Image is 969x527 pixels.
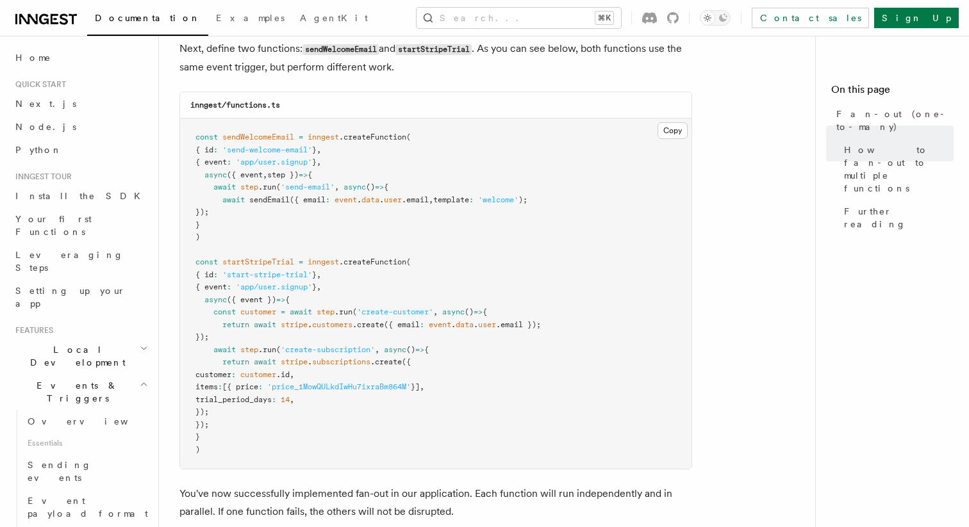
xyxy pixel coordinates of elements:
span: 'start-stripe-trial' [222,270,312,279]
button: Events & Triggers [10,374,151,410]
span: .create [352,320,384,329]
span: : [227,282,231,291]
span: await [254,357,276,366]
span: user [478,320,496,329]
span: ({ event }) [227,295,276,304]
span: .run [335,307,352,316]
span: , [335,182,339,191]
span: 'create-subscription' [281,345,375,354]
span: , [317,145,321,154]
span: items [195,382,218,391]
span: sendEmail [249,195,290,204]
a: Contact sales [752,8,869,28]
span: } [312,145,317,154]
span: customer [240,307,276,316]
span: data [361,195,379,204]
span: 'app/user.signup' [236,282,312,291]
span: step [317,307,335,316]
span: async [384,345,406,354]
a: Sending events [22,453,151,489]
span: Install the SDK [15,191,148,201]
button: Local Development [10,338,151,374]
span: user [384,195,402,204]
span: : [326,195,330,204]
span: Node.js [15,122,76,132]
span: => [474,307,483,316]
span: ( [276,182,281,191]
span: await [213,345,236,354]
span: inngest [308,257,339,266]
span: { id [195,270,213,279]
span: : [420,320,424,329]
span: } [312,158,317,166]
span: customer [195,370,231,379]
span: .email [402,195,429,204]
span: const [195,133,218,142]
span: template [433,195,469,204]
span: subscriptions [312,357,370,366]
span: step [240,182,258,191]
span: Sending events [28,460,92,483]
span: 'price_1MowQULkdIwHu7ixraBm864M' [267,382,411,391]
span: How to fan-out to multiple functions [844,143,954,195]
h4: On this page [831,82,954,102]
span: customers [312,320,352,329]
span: = [299,133,303,142]
span: Your first Functions [15,214,92,237]
span: Overview [28,416,160,426]
span: ( [406,257,411,266]
span: } [312,270,317,279]
span: 'welcome' [478,195,518,204]
span: .createFunction [339,133,406,142]
span: () [465,307,474,316]
span: const [195,257,218,266]
span: , [433,307,438,316]
span: const [213,307,236,316]
a: Examples [208,4,292,35]
span: ( [406,133,411,142]
a: Sign Up [874,8,959,28]
span: ( [276,345,281,354]
span: , [290,395,294,404]
span: startStripeTrial [222,257,294,266]
button: Copy [658,122,688,139]
a: Further reading [839,200,954,236]
a: Documentation [87,4,208,36]
span: { [384,182,388,191]
span: Examples [216,13,285,23]
span: Essentials [22,433,151,453]
a: Next.js [10,92,151,115]
a: Your first Functions [10,207,151,243]
span: 'send-email' [281,182,335,191]
span: . [379,195,384,204]
p: You've now successfully implemented fan-out in our application. Each function will run independen... [179,485,692,521]
span: , [429,195,433,204]
span: = [281,307,285,316]
span: () [366,182,375,191]
span: ); [518,195,527,204]
span: ({ email [384,320,420,329]
span: }); [195,332,209,341]
span: Event payload format [28,496,148,519]
span: Fan-out (one-to-many) [836,108,954,133]
span: async [442,307,465,316]
span: { event [195,282,227,291]
a: Event payload format [22,489,151,525]
span: . [357,195,361,204]
span: trial_period_days [195,395,272,404]
span: . [308,357,312,366]
span: => [415,345,424,354]
span: Features [10,325,53,336]
span: .create [370,357,402,366]
span: => [375,182,384,191]
span: . [474,320,478,329]
span: await [213,182,236,191]
span: }); [195,420,209,429]
span: ({ event [227,170,263,179]
span: }] [411,382,420,391]
span: , [375,345,379,354]
span: Local Development [10,343,140,369]
span: : [258,382,263,391]
span: stripe [281,357,308,366]
button: Search...⌘K [417,8,621,28]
